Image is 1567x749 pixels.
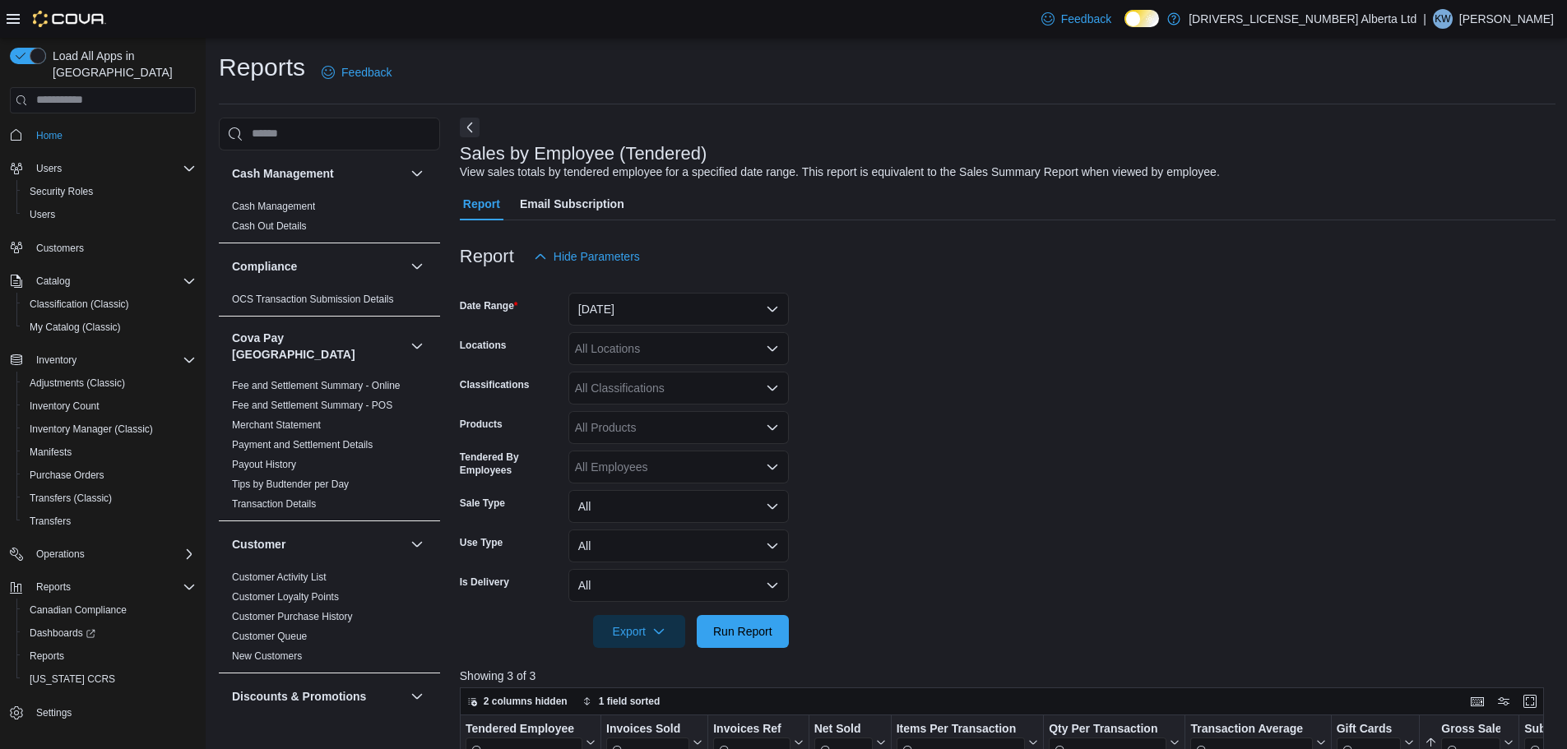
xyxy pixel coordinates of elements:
[30,423,153,436] span: Inventory Manager (Classic)
[697,615,789,648] button: Run Report
[232,459,296,470] a: Payout History
[36,129,63,142] span: Home
[407,257,427,276] button: Compliance
[460,497,505,510] label: Sale Type
[232,631,307,642] a: Customer Queue
[30,350,83,370] button: Inventory
[232,498,316,510] a: Transaction Details
[23,600,196,620] span: Canadian Compliance
[232,379,401,392] span: Fee and Settlement Summary - Online
[23,317,196,337] span: My Catalog (Classic)
[23,511,196,531] span: Transfers
[1336,721,1401,737] div: Gift Cards
[232,688,404,705] button: Discounts & Promotions
[232,330,404,363] h3: Cova Pay [GEOGRAPHIC_DATA]
[232,258,297,275] h3: Compliance
[30,238,90,258] a: Customers
[232,479,349,490] a: Tips by Budtender per Day
[1189,9,1416,29] p: [DRIVERS_LICENSE_NUMBER] Alberta Ltd
[1124,10,1159,27] input: Dark Mode
[460,418,503,431] label: Products
[461,691,574,711] button: 2 columns hidden
[463,187,500,220] span: Report
[30,515,71,528] span: Transfers
[23,488,118,508] a: Transfers (Classic)
[16,510,202,533] button: Transfers
[30,544,91,564] button: Operations
[232,591,339,603] a: Customer Loyalty Points
[23,465,111,485] a: Purchase Orders
[407,336,427,356] button: Cova Pay [GEOGRAPHIC_DATA]
[232,380,401,391] a: Fee and Settlement Summary - Online
[1190,721,1312,737] div: Transaction Average
[219,196,440,243] div: Cash Management
[232,419,321,431] a: Merchant Statement
[30,673,115,686] span: [US_STATE] CCRS
[232,399,392,412] span: Fee and Settlement Summary - POS
[3,349,202,372] button: Inventory
[1049,721,1166,737] div: Qty Per Transaction
[23,205,62,224] a: Users
[16,668,202,691] button: [US_STATE] CCRS
[606,721,689,737] div: Invoices Sold
[1435,9,1450,29] span: KW
[30,603,127,617] span: Canadian Compliance
[16,622,202,645] a: Dashboards
[568,293,789,326] button: [DATE]
[30,208,55,221] span: Users
[484,695,568,708] span: 2 columns hidden
[460,247,514,266] h3: Report
[30,350,196,370] span: Inventory
[568,529,789,562] button: All
[766,460,779,474] button: Open list of options
[23,373,132,393] a: Adjustments (Classic)
[460,339,507,352] label: Locations
[16,645,202,668] button: Reports
[232,165,334,182] h3: Cash Management
[1467,691,1487,711] button: Keyboard shortcuts
[16,599,202,622] button: Canadian Compliance
[232,571,327,584] span: Customer Activity List
[30,238,196,258] span: Customers
[232,220,307,233] span: Cash Out Details
[527,240,647,273] button: Hide Parameters
[30,321,121,334] span: My Catalog (Classic)
[219,376,440,520] div: Cova Pay [GEOGRAPHIC_DATA]
[23,294,136,314] a: Classification (Classic)
[23,669,122,689] a: [US_STATE] CCRS
[460,378,530,391] label: Classifications
[407,164,427,183] button: Cash Management
[36,162,62,175] span: Users
[1441,721,1500,737] div: Gross Sales
[232,571,327,583] a: Customer Activity List
[30,271,196,291] span: Catalog
[23,646,71,666] a: Reports
[232,590,339,603] span: Customer Loyalty Points
[46,48,196,81] span: Load All Apps in [GEOGRAPHIC_DATA]
[16,293,202,316] button: Classification (Classic)
[1494,691,1514,711] button: Display options
[23,396,196,416] span: Inventory Count
[23,623,196,643] span: Dashboards
[460,451,562,477] label: Tendered By Employees
[30,400,100,413] span: Inventory Count
[30,492,112,505] span: Transfers (Classic)
[232,294,394,305] a: OCS Transaction Submission Details
[219,51,305,84] h1: Reports
[232,258,404,275] button: Compliance
[232,418,321,432] span: Merchant Statement
[713,721,790,737] div: Invoices Ref
[23,465,196,485] span: Purchase Orders
[30,446,72,459] span: Manifests
[30,703,78,723] a: Settings
[3,576,202,599] button: Reports
[3,270,202,293] button: Catalog
[814,721,872,737] div: Net Sold
[232,200,315,213] span: Cash Management
[232,438,373,451] span: Payment and Settlement Details
[599,695,661,708] span: 1 field sorted
[407,687,427,706] button: Discounts & Promotions
[36,580,71,594] span: Reports
[23,396,106,416] a: Inventory Count
[766,342,779,355] button: Open list of options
